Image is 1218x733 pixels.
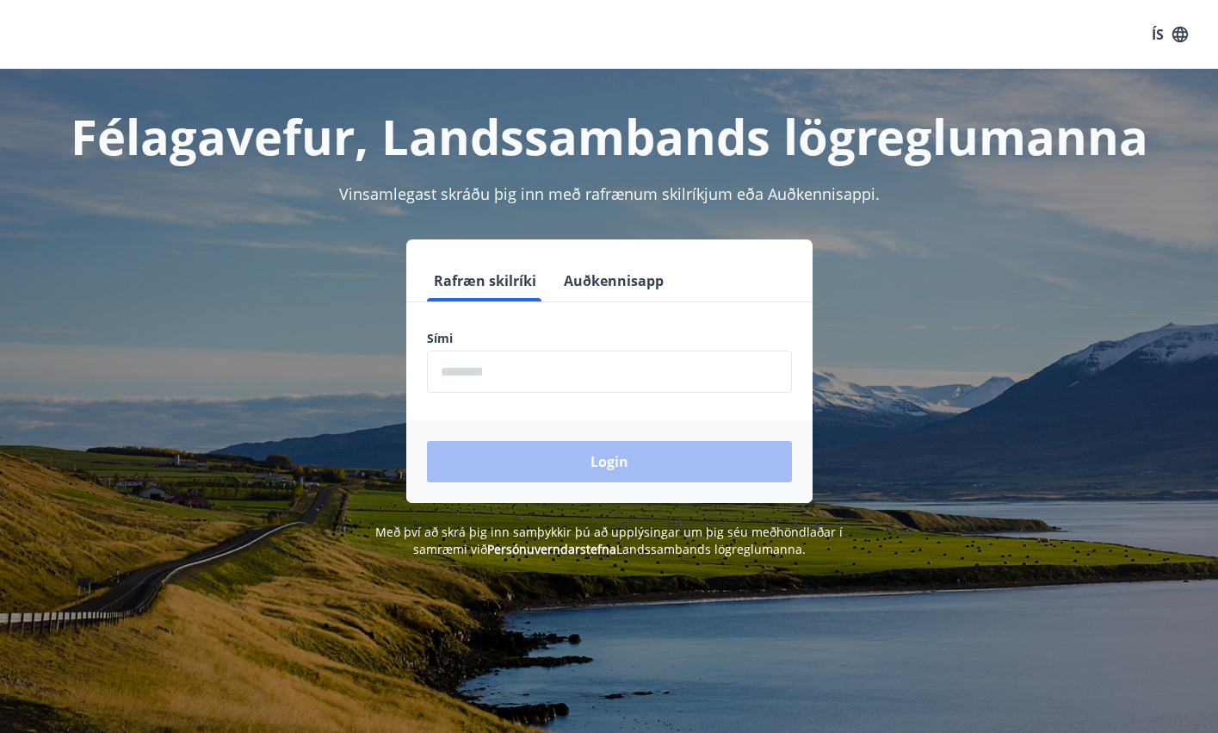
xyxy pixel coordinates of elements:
label: Sími [427,330,792,347]
span: Vinsamlegast skráðu þig inn með rafrænum skilríkjum eða Auðkennisappi. [339,183,880,204]
a: Persónuverndarstefna [487,541,616,557]
span: Með því að skrá þig inn samþykkir þú að upplýsingar um þig séu meðhöndlaðar í samræmi við Landssa... [375,524,843,557]
button: Auðkennisapp [557,260,671,301]
h1: Félagavefur, Landssambands lögreglumanna [21,103,1197,169]
button: Rafræn skilríki [427,260,543,301]
button: ÍS [1142,19,1197,50]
